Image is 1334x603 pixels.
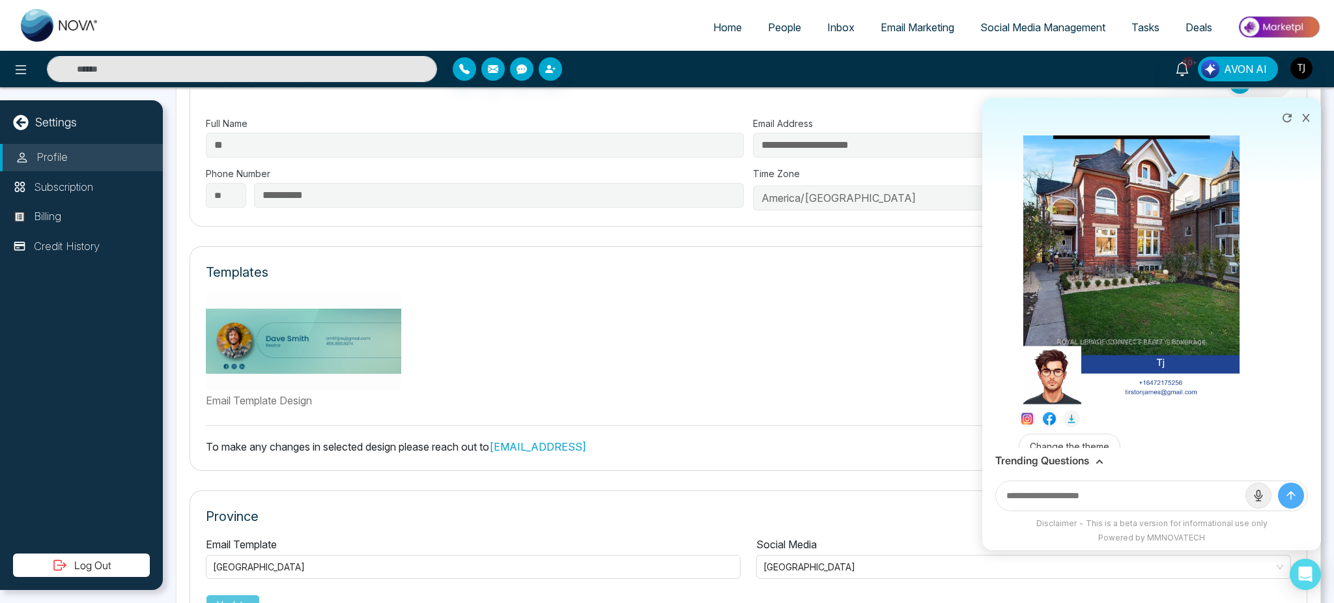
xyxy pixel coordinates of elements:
span: Social Media Management [980,21,1105,34]
a: 10+ [1167,57,1198,79]
img: User Avatar [1290,57,1313,79]
p: Subscription [34,179,93,196]
button: Log Out [13,554,150,577]
span: Deals [1185,21,1212,34]
span: Home [713,21,742,34]
a: People [755,15,814,40]
a: Social Media Management [967,15,1118,40]
a: Email Marketing [868,15,967,40]
a: Home [700,15,755,40]
p: To make any changes in selected design please reach out to [206,439,1291,455]
button: AVON AI [1198,57,1278,81]
span: Ontario [763,557,1284,576]
button: Change the theme [1019,434,1120,459]
span: America/Toronto [761,188,1283,208]
label: Social Media [756,537,817,552]
label: Email Template Design [206,393,561,408]
p: Province [206,507,1291,526]
span: [GEOGRAPHIC_DATA] [213,561,307,572]
p: Settings [35,113,77,131]
a: Inbox [814,15,868,40]
div: Disclaimer - This is a beta version for informational use only [989,518,1314,529]
img: Failed to render image. [1023,19,1240,404]
div: Open Intercom Messenger [1290,559,1321,590]
p: Billing [34,208,61,225]
img: Not found [206,292,401,390]
div: Powered by MMNOVATECH [989,532,1314,544]
span: Email Marketing [881,21,954,34]
p: Profile [36,149,68,166]
p: Credit History [34,238,100,255]
h3: Trending Questions [995,455,1089,467]
span: AVON AI [1224,61,1267,77]
span: People [768,21,801,34]
label: Time Zone [753,167,1291,180]
a: Tasks [1118,15,1172,40]
label: Email Address [753,117,1291,130]
p: Templates [206,262,268,282]
img: Lead Flow [1201,60,1219,78]
img: Market-place.gif [1232,12,1326,42]
label: Phone Number [206,167,744,180]
label: Email Template [206,537,277,552]
span: 10+ [1182,57,1194,68]
span: Inbox [827,21,855,34]
span: Tasks [1131,21,1159,34]
img: Nova CRM Logo [21,9,99,42]
a: Deals [1172,15,1225,40]
a: [EMAIL_ADDRESS] [489,440,586,453]
label: Full Name [206,117,744,130]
